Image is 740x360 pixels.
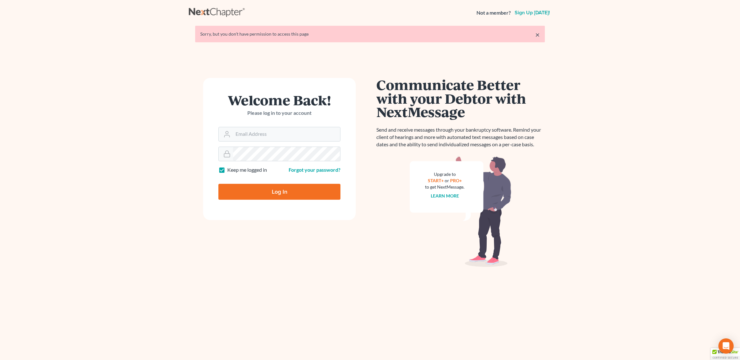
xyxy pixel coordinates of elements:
[513,10,551,15] a: Sign up [DATE]!
[289,167,340,173] a: Forgot your password?
[227,166,267,174] label: Keep me logged in
[445,178,449,183] span: or
[410,156,511,267] img: nextmessage_bg-59042aed3d76b12b5cd301f8e5b87938c9018125f34e5fa2b7a6b67550977c72.svg
[233,127,340,141] input: Email Address
[476,9,511,17] strong: Not a member?
[425,184,464,190] div: to get NextMessage.
[718,338,734,354] div: Open Intercom Messenger
[450,178,462,183] a: PRO+
[218,109,340,117] p: Please log in to your account
[431,193,459,198] a: Learn more
[711,348,740,360] div: TrustedSite Certified
[535,31,540,38] a: ×
[200,31,540,37] div: Sorry, but you don't have permission to access this page
[425,171,464,177] div: Upgrade to
[376,126,545,148] p: Send and receive messages through your bankruptcy software. Remind your client of hearings and mo...
[376,78,545,119] h1: Communicate Better with your Debtor with NextMessage
[428,178,444,183] a: START+
[218,184,340,200] input: Log In
[218,93,340,107] h1: Welcome Back!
